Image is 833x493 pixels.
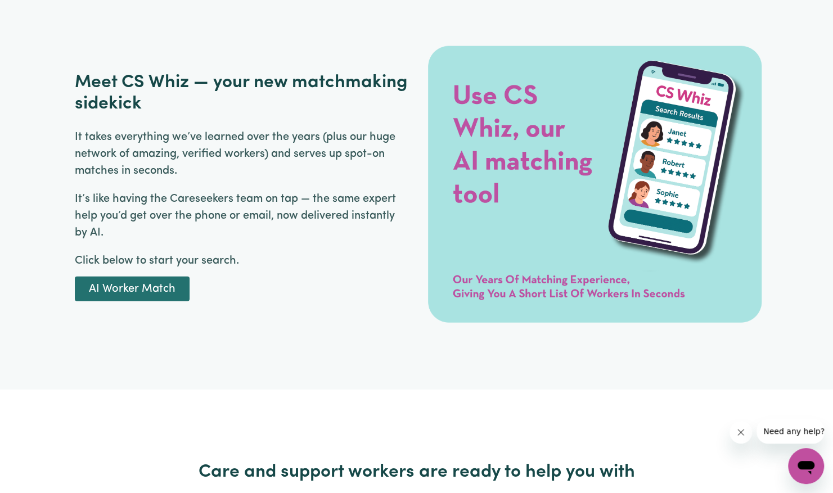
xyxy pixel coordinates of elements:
[788,448,824,484] iframe: Button to launch messaging window
[75,191,408,241] p: It’s like having the Careseekers team on tap — the same expert help you’d get over the phone or e...
[75,72,408,115] h2: Meet CS Whiz — your new matchmaking sidekick
[757,419,824,444] iframe: Message from company
[75,252,408,269] p: Click below to start your search.
[428,6,762,363] img: CS Community
[7,8,68,17] span: Need any help?
[52,462,781,483] h2: Care and support workers are ready to help you with
[75,129,408,179] p: It takes everything we’ve learned over the years (plus our huge network of amazing, verified work...
[730,421,752,444] iframe: Close message
[75,277,190,301] a: AI Worker Match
